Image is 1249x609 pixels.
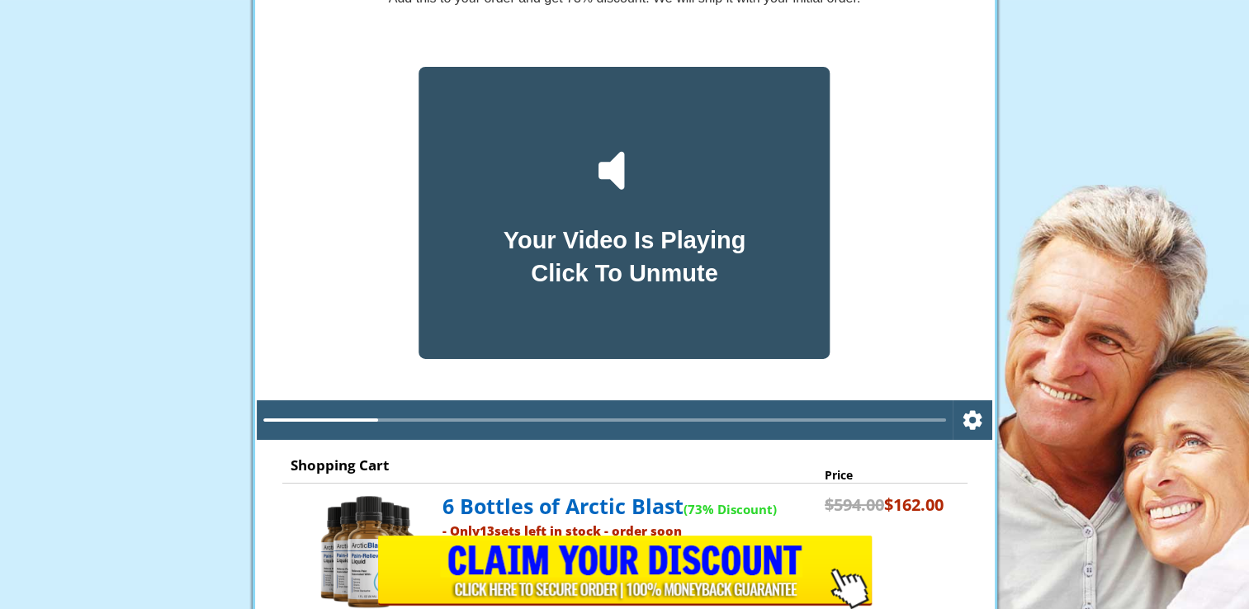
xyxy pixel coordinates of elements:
[953,400,992,440] button: Settings
[825,467,944,484] p: Price
[377,536,873,609] input: Submit
[480,522,494,539] span: 13
[442,522,816,541] p: - Only sets left in stock - order soon
[291,456,959,474] p: Shopping Cart
[825,493,944,517] p: $162.00
[825,493,884,516] strike: $594.00
[504,224,746,290] div: Your Video Is Playing Click To Unmute
[442,492,816,522] p: 6 Bottles of Arctic Blast
[684,501,777,517] span: (73% Discount)
[418,65,832,361] div: Your Video Is PlayingClick To Unmute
